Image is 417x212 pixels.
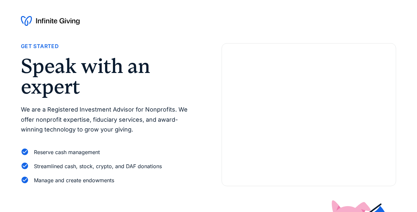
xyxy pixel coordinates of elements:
div: Manage and create endowments [34,176,114,185]
p: We are a Registered Investment Advisor for Nonprofits. We offer nonprofit expertise, fiduciary se... [21,105,195,135]
div: Reserve cash management [34,148,100,157]
div: Get Started [21,42,59,51]
h2: Speak with an expert [21,56,195,97]
iframe: Form 0 [232,64,385,175]
div: Streamlined cash, stock, crypto, and DAF donations [34,162,162,171]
